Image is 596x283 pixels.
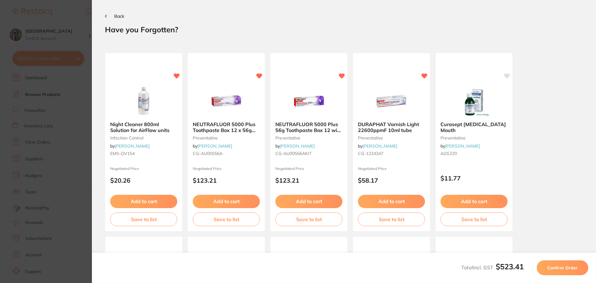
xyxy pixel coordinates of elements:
button: Save to list [193,212,260,226]
small: preventative [440,135,508,140]
img: Night Cleaner 800ml Solution for AirFlow units [124,85,164,116]
a: [PERSON_NAME] [197,143,232,149]
a: [PERSON_NAME] [445,143,480,149]
p: $11.77 [440,175,508,182]
button: Confirm Order [537,260,588,275]
small: Negotiated Price [193,167,260,171]
p: $20.26 [110,177,177,184]
p: $123.21 [193,177,260,184]
button: Add to cart [440,195,508,208]
span: by [358,143,397,149]
b: Curasept Chlorhexidine Mouth [440,121,508,133]
span: by [275,143,315,149]
span: Confirm Order [547,265,578,271]
button: Add to cart [275,195,342,208]
button: Save to list [275,212,342,226]
small: preventative [275,135,342,140]
a: [PERSON_NAME] [363,143,397,149]
span: by [193,143,232,149]
b: DURAPHAT Varnish Light 22600ppmF 10ml tube [358,121,425,133]
p: $123.21 [275,177,342,184]
a: [PERSON_NAME] [280,143,315,149]
img: Curasept Chlorhexidine Mouth [454,85,494,116]
small: CG-AU00556AKIT [275,151,342,156]
b: NEUTRAFLUOR 5000 Plus Toothpaste Box 12 x 56g Tubes [193,121,260,133]
b: NEUTRAFLUOR 5000 Plus 56g Toothpaste Box 12 with Labels [275,121,342,133]
small: Negotiated Price [358,167,425,171]
span: Total Incl. GST [461,264,524,271]
button: Save to list [358,212,425,226]
span: by [440,143,480,149]
button: Save to list [110,212,177,226]
b: $523.41 [496,262,524,271]
span: Back [114,13,124,19]
button: Save to list [440,212,508,226]
small: ADS220 [440,151,508,156]
small: Negotiated Price [110,167,177,171]
button: Add to cart [193,195,260,208]
h2: Have you Forgotten? [105,25,583,34]
small: infection control [110,135,177,140]
small: preventative [358,135,425,140]
button: Add to cart [110,195,177,208]
button: Add to cart [358,195,425,208]
small: preventative [193,135,260,140]
span: by [110,143,150,149]
b: Night Cleaner 800ml Solution for AirFlow units [110,121,177,133]
small: CG-1224347 [358,151,425,156]
small: Negotiated Price [275,167,342,171]
img: NEUTRAFLUOR 5000 Plus Toothpaste Box 12 x 56g Tubes [206,85,246,116]
small: CG-AU00556A [193,151,260,156]
a: [PERSON_NAME] [115,143,150,149]
img: NEUTRAFLUOR 5000 Plus 56g Toothpaste Box 12 with Labels [289,85,329,116]
small: EMS-DV154 [110,151,177,156]
p: $58.17 [358,177,425,184]
img: DURAPHAT Varnish Light 22600ppmF 10ml tube [371,85,412,116]
button: Back [105,14,124,19]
